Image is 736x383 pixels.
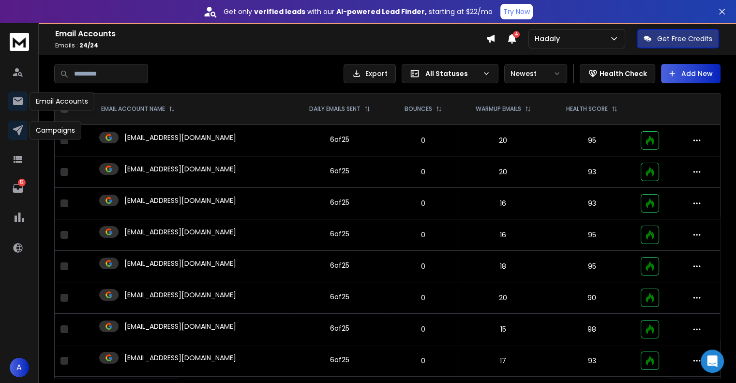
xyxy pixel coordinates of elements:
button: Health Check [580,64,655,83]
p: 0 [395,261,451,271]
div: 6 of 25 [330,198,349,207]
div: EMAIL ACCOUNT NAME [101,105,175,113]
td: 15 [457,314,549,345]
td: 18 [457,251,549,282]
td: 95 [549,219,635,251]
td: 16 [457,188,549,219]
td: 90 [549,282,635,314]
td: 17 [457,345,549,377]
strong: verified leads [254,7,305,16]
p: WARMUP EMAILS [476,105,521,113]
p: [EMAIL_ADDRESS][DOMAIN_NAME] [124,133,236,142]
button: Try Now [500,4,533,19]
p: [EMAIL_ADDRESS][DOMAIN_NAME] [124,322,236,331]
td: 98 [549,314,635,345]
td: 20 [457,125,549,156]
div: 6 of 25 [330,260,349,270]
p: Try Now [503,7,530,16]
td: 95 [549,251,635,282]
p: 0 [395,293,451,303]
div: 6 of 25 [330,135,349,144]
a: 12 [8,179,28,198]
td: 93 [549,156,635,188]
button: A [10,358,29,377]
p: Health Check [600,69,647,78]
div: 6 of 25 [330,229,349,239]
h1: Email Accounts [55,28,486,40]
div: 6 of 25 [330,292,349,302]
div: 6 of 25 [330,355,349,365]
strong: AI-powered Lead Finder, [336,7,427,16]
p: 0 [395,324,451,334]
p: Emails : [55,42,486,49]
img: logo [10,33,29,51]
p: Get only with our starting at $22/mo [224,7,493,16]
button: Export [344,64,396,83]
td: 20 [457,282,549,314]
div: 6 of 25 [330,323,349,333]
td: 16 [457,219,549,251]
div: Email Accounts [30,92,94,110]
p: Get Free Credits [657,34,712,44]
div: 6 of 25 [330,166,349,176]
p: 0 [395,136,451,145]
button: Add New [661,64,721,83]
span: 4 [513,31,520,38]
td: 93 [549,345,635,377]
p: 12 [18,179,26,186]
p: [EMAIL_ADDRESS][DOMAIN_NAME] [124,353,236,363]
p: All Statuses [425,69,479,78]
p: DAILY EMAILS SENT [309,105,360,113]
p: 0 [395,230,451,240]
td: 95 [549,125,635,156]
p: 0 [395,356,451,366]
p: Hadaly [535,34,564,44]
p: [EMAIL_ADDRESS][DOMAIN_NAME] [124,164,236,174]
td: 20 [457,156,549,188]
button: Get Free Credits [637,29,719,48]
p: [EMAIL_ADDRESS][DOMAIN_NAME] [124,259,236,268]
button: Newest [504,64,567,83]
td: 93 [549,188,635,219]
p: HEALTH SCORE [566,105,608,113]
p: BOUNCES [405,105,432,113]
p: 0 [395,199,451,208]
p: [EMAIL_ADDRESS][DOMAIN_NAME] [124,196,236,205]
p: [EMAIL_ADDRESS][DOMAIN_NAME] [124,227,236,237]
p: [EMAIL_ADDRESS][DOMAIN_NAME] [124,290,236,300]
div: Open Intercom Messenger [701,350,724,373]
div: Campaigns [30,121,81,139]
p: 0 [395,167,451,177]
span: 24 / 24 [79,41,98,49]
